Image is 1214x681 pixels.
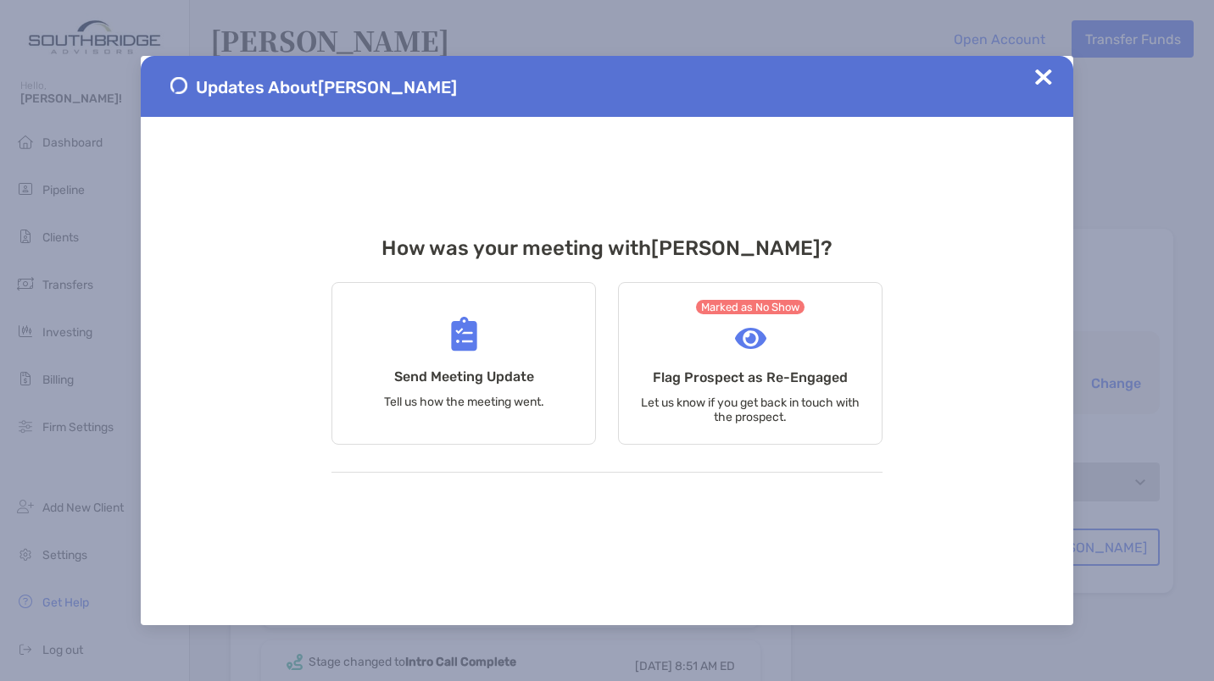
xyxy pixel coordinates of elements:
[1035,69,1052,86] img: Close Updates Zoe
[196,77,457,97] span: Updates About [PERSON_NAME]
[653,369,848,385] h4: Flag Prospect as Re-Engaged
[384,395,544,409] p: Tell us how the meeting went.
[331,236,883,260] h3: How was your meeting with [PERSON_NAME] ?
[735,328,766,349] img: Flag Prospect as Re-Engaged
[394,368,534,385] h4: Send Meeting Update
[640,396,860,424] p: Let us know if you get back in touch with the prospect.
[451,317,477,352] img: Send Meeting Update
[170,77,187,94] img: Send Meeting Update 1
[696,300,805,314] span: Marked as No Show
